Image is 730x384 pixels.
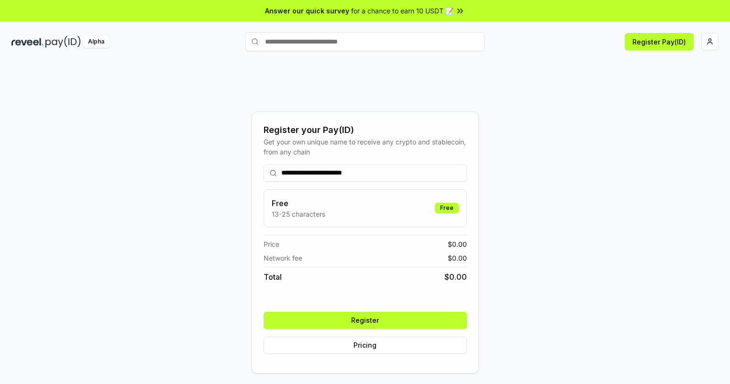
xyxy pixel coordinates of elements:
[83,36,110,48] div: Alpha
[264,123,467,137] div: Register your Pay(ID)
[264,312,467,329] button: Register
[264,253,302,263] span: Network fee
[264,337,467,354] button: Pricing
[272,209,325,219] p: 13-25 characters
[448,253,467,263] span: $ 0.00
[265,6,349,16] span: Answer our quick survey
[351,6,453,16] span: for a chance to earn 10 USDT 📝
[448,239,467,249] span: $ 0.00
[264,137,467,157] div: Get your own unique name to receive any crypto and stablecoin, from any chain
[272,197,325,209] h3: Free
[11,36,44,48] img: reveel_dark
[264,271,282,283] span: Total
[264,239,279,249] span: Price
[45,36,81,48] img: pay_id
[444,271,467,283] span: $ 0.00
[435,203,459,213] div: Free
[625,33,694,50] button: Register Pay(ID)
